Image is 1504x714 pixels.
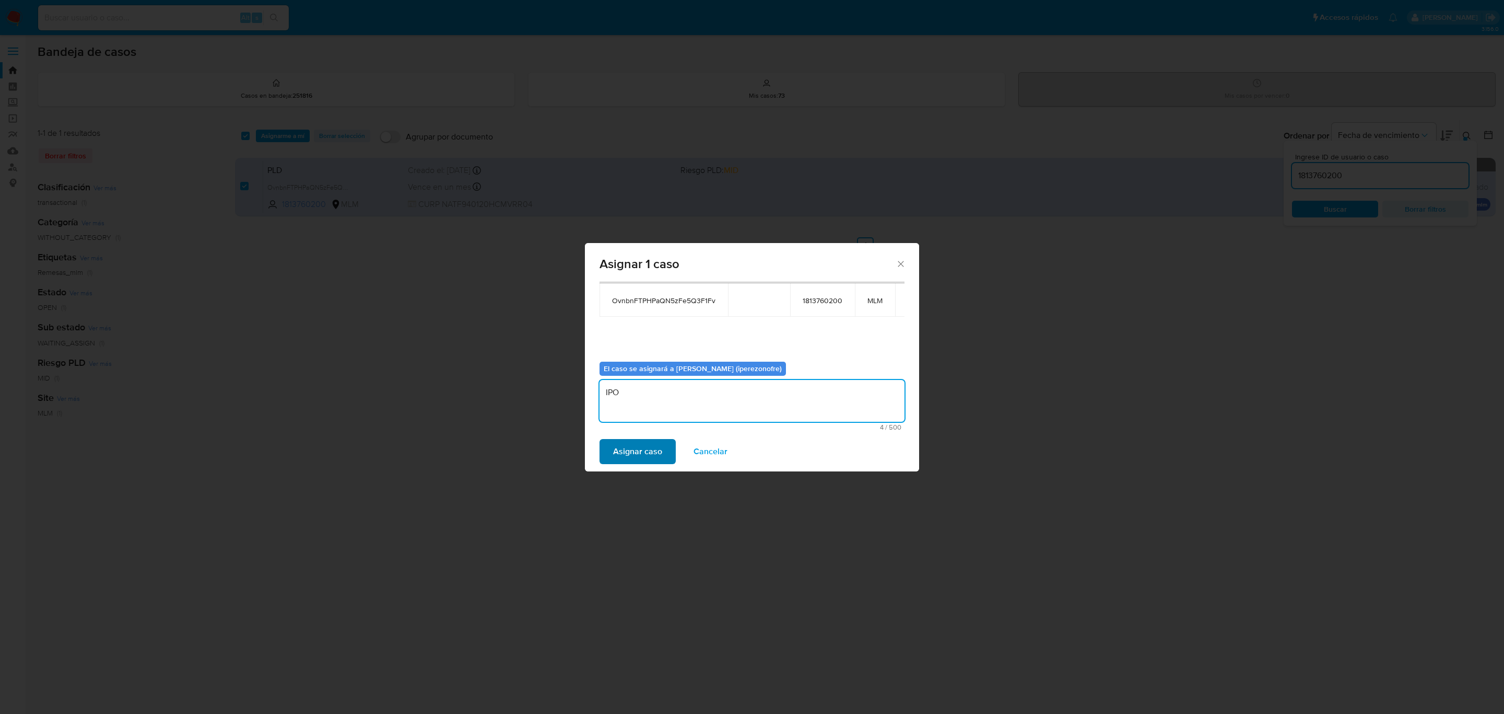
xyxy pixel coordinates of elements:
[604,363,782,374] b: El caso se asignará a [PERSON_NAME] (iperezonofre)
[600,439,676,464] button: Asignar caso
[694,440,727,463] span: Cancelar
[867,296,883,305] span: MLM
[600,380,904,422] textarea: IPO
[803,296,842,305] span: 1813760200
[896,259,905,268] button: Cerrar ventana
[600,258,896,270] span: Asignar 1 caso
[612,296,715,305] span: OvnbnFTPHPaQN5zFe5Q3F1Fv
[585,243,919,471] div: assign-modal
[680,439,741,464] button: Cancelar
[613,440,662,463] span: Asignar caso
[603,424,901,431] span: Máximo 500 caracteres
